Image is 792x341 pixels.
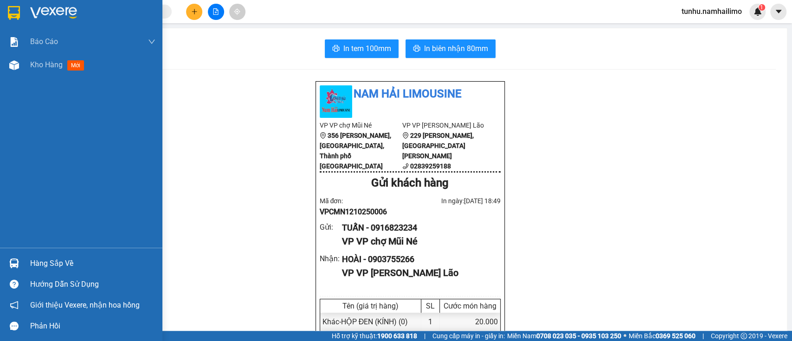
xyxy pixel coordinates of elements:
[342,253,493,266] div: HOÀI - 0903755266
[5,50,64,60] li: VP VP chợ Mũi Né
[413,45,420,53] span: printer
[30,60,63,69] span: Kho hàng
[208,4,224,20] button: file-add
[9,37,19,47] img: solution-icon
[753,7,762,16] img: icon-new-feature
[332,45,340,53] span: printer
[30,36,58,47] span: Báo cáo
[432,331,505,341] span: Cung cấp máy in - giấy in:
[343,43,391,54] span: In tem 100mm
[320,253,342,264] div: Nhận :
[410,196,501,206] div: In ngày: [DATE] 18:49
[442,302,498,310] div: Cước món hàng
[320,85,352,118] img: logo.jpg
[9,258,19,268] img: warehouse-icon
[67,60,84,71] span: mới
[5,62,11,69] span: environment
[320,132,391,170] b: 356 [PERSON_NAME], [GEOGRAPHIC_DATA], Thành phố [GEOGRAPHIC_DATA]
[320,196,410,218] div: Mã đơn:
[322,302,419,310] div: Tên (giá trị hàng)
[8,6,20,20] img: logo-vxr
[624,334,626,338] span: ⚪️
[320,174,501,192] div: Gửi khách hàng
[320,120,403,130] li: VP VP chợ Mũi Né
[234,8,240,15] span: aim
[406,39,496,58] button: printerIn biên nhận 80mm
[64,50,123,81] li: VP VP [PERSON_NAME] Lão
[424,302,437,310] div: SL
[212,8,219,15] span: file-add
[402,132,474,160] b: 229 [PERSON_NAME], [GEOGRAPHIC_DATA][PERSON_NAME]
[440,313,500,331] div: 20.000
[30,277,155,291] div: Hướng dẫn sử dụng
[740,333,747,339] span: copyright
[9,60,19,70] img: warehouse-icon
[320,221,342,233] div: Gửi :
[30,319,155,333] div: Phản hồi
[760,4,763,11] span: 1
[191,8,198,15] span: plus
[774,7,783,16] span: caret-down
[10,280,19,289] span: question-circle
[421,313,440,331] div: 1
[325,39,399,58] button: printerIn tem 100mm
[10,301,19,309] span: notification
[148,38,155,45] span: down
[377,332,417,340] strong: 1900 633 818
[424,43,488,54] span: In biên nhận 80mm
[402,132,409,139] span: environment
[402,163,409,169] span: phone
[656,332,695,340] strong: 0369 525 060
[629,331,695,341] span: Miền Bắc
[410,162,451,170] b: 02839259188
[229,4,245,20] button: aim
[186,4,202,20] button: plus
[5,5,37,37] img: logo.jpg
[322,317,408,326] span: Khác - HỘP ĐEN (KÍNH) (0)
[342,234,493,249] div: VP VP chợ Mũi Né
[424,331,425,341] span: |
[320,85,501,103] li: Nam Hải Limousine
[507,331,621,341] span: Miền Nam
[702,331,704,341] span: |
[10,322,19,330] span: message
[674,6,749,17] span: tunhu.namhailimo
[342,266,493,280] div: VP VP [PERSON_NAME] Lão
[759,4,765,11] sup: 1
[342,221,493,234] div: TUẤN - 0916823234
[536,332,621,340] strong: 0708 023 035 - 0935 103 250
[332,331,417,341] span: Hỗ trợ kỹ thuật:
[320,207,387,216] span: VPCMN1210250006
[30,257,155,270] div: Hàng sắp về
[30,299,140,311] span: Giới thiệu Vexere, nhận hoa hồng
[770,4,786,20] button: caret-down
[402,120,485,130] li: VP VP [PERSON_NAME] Lão
[5,5,135,39] li: Nam Hải Limousine
[320,132,326,139] span: environment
